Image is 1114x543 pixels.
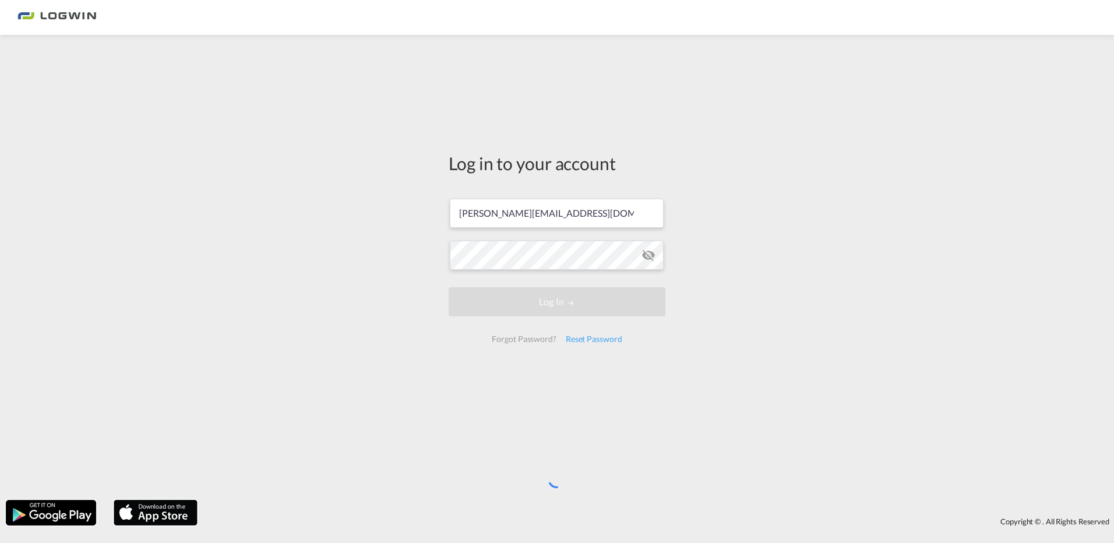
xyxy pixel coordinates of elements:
[17,5,96,31] img: 2761ae10d95411efa20a1f5e0282d2d7.png
[112,499,199,527] img: apple.png
[641,248,655,262] md-icon: icon-eye-off
[487,329,560,350] div: Forgot Password?
[449,151,665,175] div: Log in to your account
[449,287,665,316] button: LOGIN
[450,199,664,228] input: Enter email/phone number
[203,512,1114,531] div: Copyright © . All Rights Reserved
[561,329,627,350] div: Reset Password
[5,499,97,527] img: google.png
